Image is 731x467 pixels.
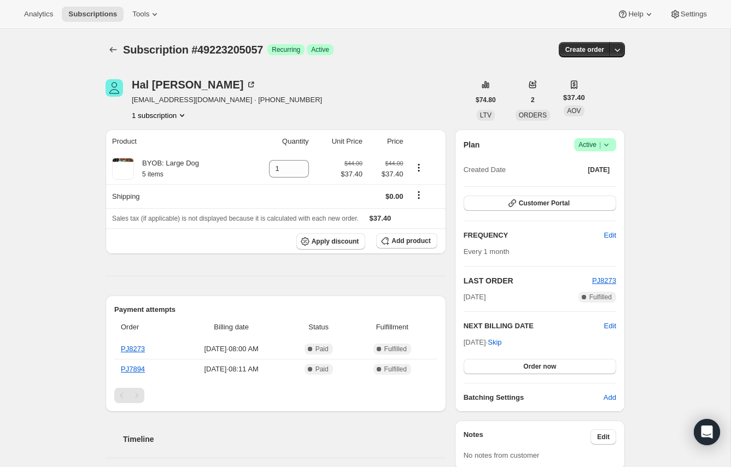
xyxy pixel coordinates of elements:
span: [DATE] · [464,338,502,346]
button: Skip [481,334,508,351]
span: Subscriptions [68,10,117,19]
span: Created Date [464,164,506,175]
button: PJ8273 [592,275,616,286]
h2: Plan [464,139,480,150]
div: Open Intercom Messenger [694,419,720,445]
span: LTV [480,111,492,119]
span: [DATE] [588,165,610,174]
button: Settings [663,7,714,22]
th: Unit Price [312,129,366,153]
th: Shipping [106,184,245,208]
span: Add [604,392,616,403]
button: Product actions [132,110,188,121]
a: PJ7894 [121,365,145,373]
span: Tools [132,10,149,19]
span: 2 [531,96,535,104]
th: Price [366,129,407,153]
a: PJ8273 [592,276,616,285]
button: Subscriptions [106,42,121,57]
span: Customer Portal [519,199,570,208]
span: Apply discount [312,237,359,246]
small: $44.00 [344,160,362,167]
button: [DATE] [581,162,616,178]
h3: Notes [464,429,591,445]
h2: FREQUENCY [464,230,604,241]
button: Add [597,389,623,406]
h6: Batching Settings [464,392,604,403]
span: Add product [391,237,430,245]
th: Order [114,315,176,339]
button: Tools [126,7,167,22]
h2: Payment attempts [114,304,437,315]
span: Sales tax (if applicable) is not displayed because it is calculated with each new order. [112,215,359,222]
span: Fulfilled [384,345,407,353]
span: Every 1 month [464,247,510,256]
span: Recurring [272,45,300,54]
span: Fulfilled [384,365,407,374]
h2: LAST ORDER [464,275,592,286]
span: Order now [523,362,556,371]
span: $74.80 [476,96,496,104]
button: Edit [590,429,616,445]
span: Paid [315,345,329,353]
span: Create order [565,45,604,54]
span: Analytics [24,10,53,19]
span: [DATE] · 08:00 AM [179,344,284,354]
span: $37.40 [370,214,391,222]
span: AOV [567,107,581,115]
span: Edit [604,230,616,241]
span: Fulfilled [589,293,612,302]
button: Create order [559,42,611,57]
button: Subscriptions [62,7,124,22]
span: Help [628,10,643,19]
small: 5 items [142,170,163,178]
th: Product [106,129,245,153]
button: Customer Portal [464,196,616,211]
button: Apply discount [296,233,366,250]
span: Active [578,139,612,150]
button: $74.80 [469,92,502,108]
span: Status [290,322,347,333]
span: Hal Specht [106,79,123,97]
button: Order now [464,359,616,374]
button: Analytics [17,7,60,22]
span: Subscription #49223205057 [123,44,263,56]
nav: Pagination [114,388,437,403]
a: PJ8273 [121,345,145,353]
button: Help [611,7,660,22]
span: | [599,140,601,149]
div: Hal [PERSON_NAME] [132,79,256,90]
button: Add product [376,233,437,249]
span: Settings [681,10,707,19]
img: product img [112,158,134,180]
button: Shipping actions [410,189,428,201]
span: Edit [597,433,610,441]
span: Fulfillment [354,322,431,333]
span: No notes from customer [464,451,540,459]
button: Product actions [410,162,428,174]
span: Paid [315,365,329,374]
span: $37.40 [341,169,362,180]
span: Billing date [179,322,284,333]
button: Edit [598,227,623,244]
span: $37.40 [369,169,403,180]
span: $0.00 [385,192,403,200]
span: [DATE] · 08:11 AM [179,364,284,375]
th: Quantity [245,129,312,153]
h2: NEXT BILLING DATE [464,321,604,332]
div: BYOB: Large Dog [134,158,199,180]
button: 2 [524,92,541,108]
h2: Timeline [123,434,446,445]
small: $44.00 [385,160,403,167]
span: $37.40 [563,92,585,103]
button: Edit [604,321,616,332]
span: Active [311,45,329,54]
span: ORDERS [519,111,547,119]
span: [DATE] [464,292,486,303]
span: [EMAIL_ADDRESS][DOMAIN_NAME] · [PHONE_NUMBER] [132,94,322,105]
span: Skip [488,337,501,348]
